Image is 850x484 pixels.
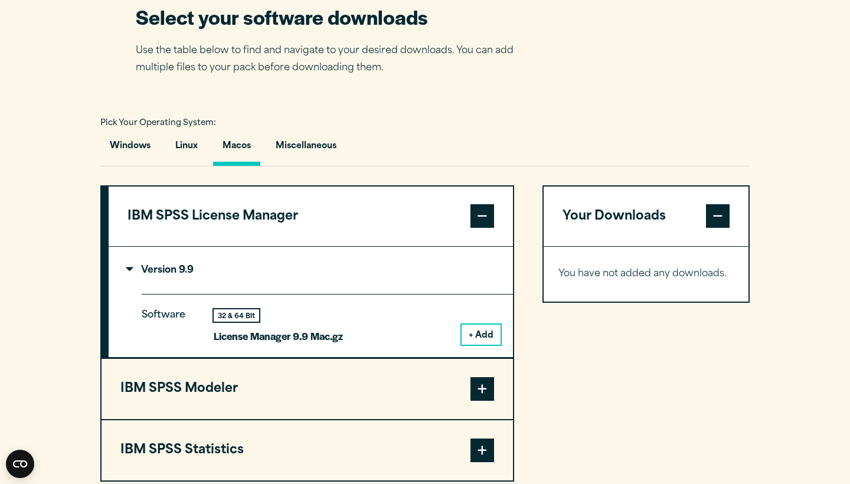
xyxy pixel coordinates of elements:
[136,4,531,30] h2: Select your software downloads
[544,246,748,302] div: Your Downloads
[6,450,34,478] button: Open CMP widget
[266,132,346,166] button: Miscellaneous
[102,420,513,480] button: IBM SPSS Statistics
[166,132,207,166] button: Linux
[142,307,195,335] p: Software
[214,309,259,322] div: 32 & 64 Bit
[127,266,194,275] p: Version 9.9
[109,187,513,247] button: IBM SPSS License Manager
[100,119,216,127] span: Pick Your Operating System:
[214,328,343,345] p: License Manager 9.9 Mac.gz
[102,359,513,419] button: IBM SPSS Modeler
[462,325,501,345] button: + Add
[544,187,748,247] button: Your Downloads
[109,246,513,358] div: IBM SPSS License Manager
[213,132,260,166] button: Macos
[558,266,734,283] p: You have not added any downloads.
[100,132,160,166] button: Windows
[136,42,531,77] p: Use the table below to find and navigate to your desired downloads. You can add multiple files to...
[109,247,513,294] summary: Version 9.9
